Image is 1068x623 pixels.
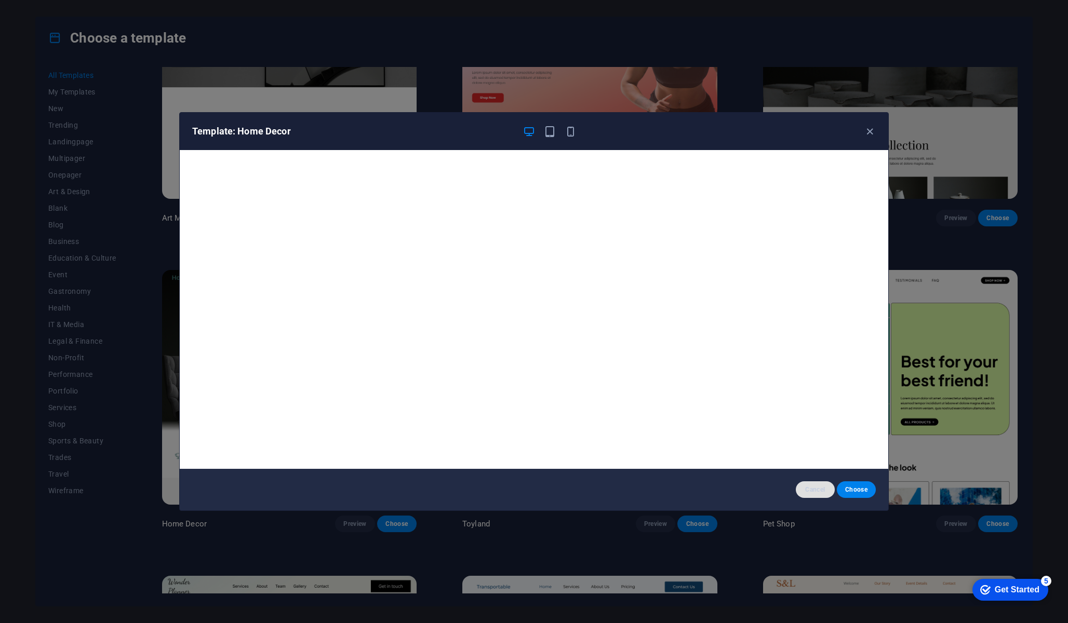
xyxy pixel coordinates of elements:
[837,481,876,498] button: Choose
[77,2,87,12] div: 5
[192,125,514,138] h6: Template: Home Decor
[845,485,867,494] span: Choose
[796,481,835,498] button: Cancel
[804,485,826,494] span: Cancel
[8,5,84,27] div: Get Started 5 items remaining, 0% complete
[31,11,75,21] div: Get Started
